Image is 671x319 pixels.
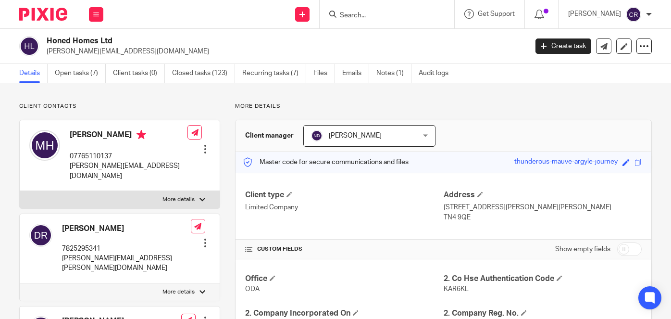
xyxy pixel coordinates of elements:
[444,213,642,222] p: TN4 9QE
[555,244,610,254] label: Show empty fields
[19,8,67,21] img: Pixie
[339,12,425,20] input: Search
[568,9,621,19] p: [PERSON_NAME]
[19,102,220,110] p: Client contacts
[245,308,443,319] h4: 2. Company Incorporated On
[243,157,409,167] p: Master code for secure communications and files
[245,190,443,200] h4: Client type
[113,64,165,83] a: Client tasks (0)
[311,130,323,141] img: svg%3E
[444,286,469,293] span: KAR6KL
[245,131,294,140] h3: Client manager
[70,130,187,142] h4: [PERSON_NAME]
[29,224,52,247] img: svg%3E
[478,11,515,17] span: Get Support
[514,157,618,168] div: thunderous-mauve-argyle-journey
[62,254,191,273] p: [PERSON_NAME][EMAIL_ADDRESS][PERSON_NAME][DOMAIN_NAME]
[245,286,260,293] span: ODA
[162,196,195,204] p: More details
[419,64,456,83] a: Audit logs
[19,64,48,83] a: Details
[62,224,191,234] h4: [PERSON_NAME]
[329,132,382,139] span: [PERSON_NAME]
[626,7,641,22] img: svg%3E
[245,245,443,253] h4: CUSTOM FIELDS
[47,47,521,56] p: [PERSON_NAME][EMAIL_ADDRESS][DOMAIN_NAME]
[313,64,335,83] a: Files
[29,130,60,161] img: svg%3E
[62,244,191,254] p: 7825295341
[444,308,642,319] h4: 2. Company Reg. No.
[245,274,443,284] h4: Office
[70,161,187,181] p: [PERSON_NAME][EMAIL_ADDRESS][DOMAIN_NAME]
[245,203,443,212] p: Limited Company
[444,190,642,200] h4: Address
[242,64,306,83] a: Recurring tasks (7)
[55,64,106,83] a: Open tasks (7)
[376,64,411,83] a: Notes (1)
[137,130,146,140] i: Primary
[172,64,235,83] a: Closed tasks (123)
[70,152,187,161] p: 07765110137
[162,288,195,296] p: More details
[342,64,369,83] a: Emails
[535,38,591,54] a: Create task
[19,36,39,56] img: svg%3E
[235,102,652,110] p: More details
[444,274,642,284] h4: 2. Co Hse Authentication Code
[47,36,426,46] h2: Honed Homes Ltd
[444,203,642,212] p: [STREET_ADDRESS][PERSON_NAME][PERSON_NAME]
